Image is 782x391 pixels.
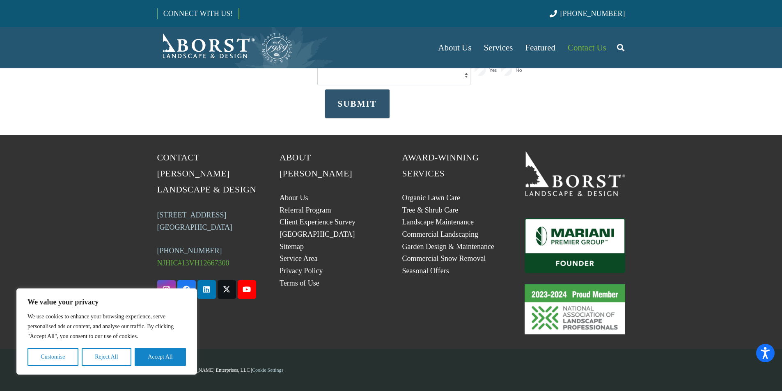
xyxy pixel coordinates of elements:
[562,27,612,68] a: Contact Us
[402,218,474,226] a: Landscape Maintenance
[16,288,197,375] div: We value your privacy
[317,65,471,85] select: How did you hear about [PERSON_NAME]?*
[501,65,512,76] input: No
[516,65,522,75] span: No
[612,37,629,58] a: Search
[280,153,352,178] span: About [PERSON_NAME]
[28,312,186,341] p: We use cookies to enhance your browsing experience, serve personalised ads or content, and analys...
[402,242,494,251] a: Garden Design & Maintenance
[157,364,625,376] p: ©️️️ 2024 [PERSON_NAME] Enterprises, LLC |
[325,89,390,118] button: SUBMIT
[135,348,186,366] button: Accept All
[489,65,497,75] span: Yes
[560,9,625,18] span: [PHONE_NUMBER]
[157,31,294,64] a: Borst-Logo
[432,27,477,68] a: About Us
[157,280,176,299] a: Instagram
[157,153,257,194] span: Contact [PERSON_NAME] Landscape & Design
[568,43,606,53] span: Contact Us
[218,280,236,299] a: X
[477,27,519,68] a: Services
[484,43,513,53] span: Services
[280,279,319,287] a: Terms of Use
[177,280,196,299] a: Facebook
[197,280,216,299] a: LinkedIn
[402,254,486,263] a: Commercial Snow Removal
[157,211,233,231] a: [STREET_ADDRESS][GEOGRAPHIC_DATA]
[280,242,304,251] a: Sitemap
[402,194,461,202] a: Organic Lawn Care
[525,43,555,53] span: Featured
[280,206,331,214] a: Referral Program
[525,284,625,334] a: 23-24_Proud_Member_logo
[402,153,479,178] span: Award-Winning Services
[158,4,238,23] a: CONNECT WITH US!
[475,65,486,76] input: Yes
[519,27,562,68] a: Featured
[402,230,478,238] a: Commercial Landscaping
[280,267,323,275] a: Privacy Policy
[157,259,229,267] span: NJHIC#13VH12667300
[82,348,131,366] button: Reject All
[252,367,283,373] a: Cookie Settings
[525,218,625,273] a: Mariani_Badge_Full_Founder
[280,194,308,202] a: About Us
[402,206,459,214] a: Tree & Shrub Care
[157,247,222,255] a: [PHONE_NUMBER]
[238,280,256,299] a: YouTube
[280,254,317,263] a: Service Area
[28,348,78,366] button: Customise
[438,43,471,53] span: About Us
[550,9,625,18] a: [PHONE_NUMBER]
[525,150,625,196] a: 19BorstLandscape_Logo_W
[28,297,186,307] p: We value your privacy
[280,230,355,238] a: [GEOGRAPHIC_DATA]
[280,218,355,226] a: Client Experience Survey
[402,267,449,275] a: Seasonal Offers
